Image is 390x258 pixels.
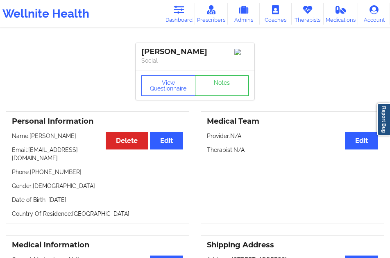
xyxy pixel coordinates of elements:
a: Medications [324,3,358,25]
p: Phone: [PHONE_NUMBER] [12,168,183,176]
a: Coaches [260,3,292,25]
p: Social [141,57,249,65]
a: Report Bug [377,103,390,136]
p: Name: [PERSON_NAME] [12,132,183,140]
a: Account [358,3,390,25]
p: Email: [EMAIL_ADDRESS][DOMAIN_NAME] [12,146,183,162]
a: Dashboard [163,3,195,25]
p: Provider: N/A [207,132,378,140]
div: [PERSON_NAME] [141,47,249,57]
p: Country Of Residence: [GEOGRAPHIC_DATA] [12,210,183,218]
button: Edit [345,132,378,149]
a: Notes [195,75,249,96]
a: Therapists [292,3,324,25]
button: Edit [150,132,183,149]
p: Gender: [DEMOGRAPHIC_DATA] [12,182,183,190]
h3: Shipping Address [207,240,378,250]
p: Date of Birth: [DATE] [12,196,183,204]
a: Admins [228,3,260,25]
p: Therapist: N/A [207,146,378,154]
h3: Personal Information [12,117,183,126]
h3: Medical Information [12,240,183,250]
h3: Medical Team [207,117,378,126]
button: View Questionnaire [141,75,195,96]
a: Prescribers [195,3,228,25]
button: Delete [106,132,148,149]
img: Image%2Fplaceholer-image.png [234,49,249,55]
